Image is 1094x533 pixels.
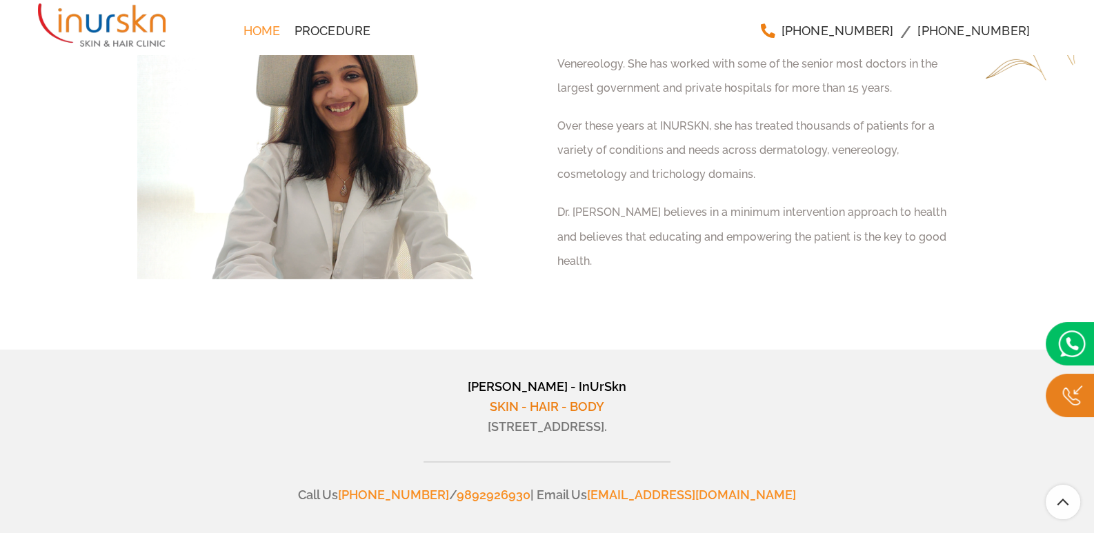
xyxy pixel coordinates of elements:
[457,487,530,502] a: 9892926930
[490,399,604,414] span: SKIN - HAIR - BODY
[243,25,281,37] span: Home
[587,487,796,502] a: [EMAIL_ADDRESS][DOMAIN_NAME]
[137,19,537,279] img: Dr.Sejal-Saheta
[753,17,900,45] a: [PHONE_NUMBER]
[294,25,370,37] span: Procedure
[557,32,939,94] span: Dr. [PERSON_NAME] has dual degrees of MD and DNB in Dermatology and Venereology. She has worked w...
[136,417,958,437] p: [STREET_ADDRESS].
[911,17,1037,45] a: [PHONE_NUMBER]
[557,119,935,181] span: Over these years at INURSKN, she has treated thousands of patients for a variety of conditions an...
[1046,485,1080,519] a: Scroll To Top
[287,17,377,45] a: Procedure
[136,485,958,505] p: Call Us / | Email Us
[338,487,449,502] a: [PHONE_NUMBER]
[557,205,946,267] span: Dr. [PERSON_NAME] believes in a minimum intervention approach to health and believes that educati...
[136,377,958,417] p: [PERSON_NAME] - InUrSkn
[781,25,893,37] span: [PHONE_NUMBER]
[237,17,288,45] a: Home
[917,25,1030,37] span: [PHONE_NUMBER]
